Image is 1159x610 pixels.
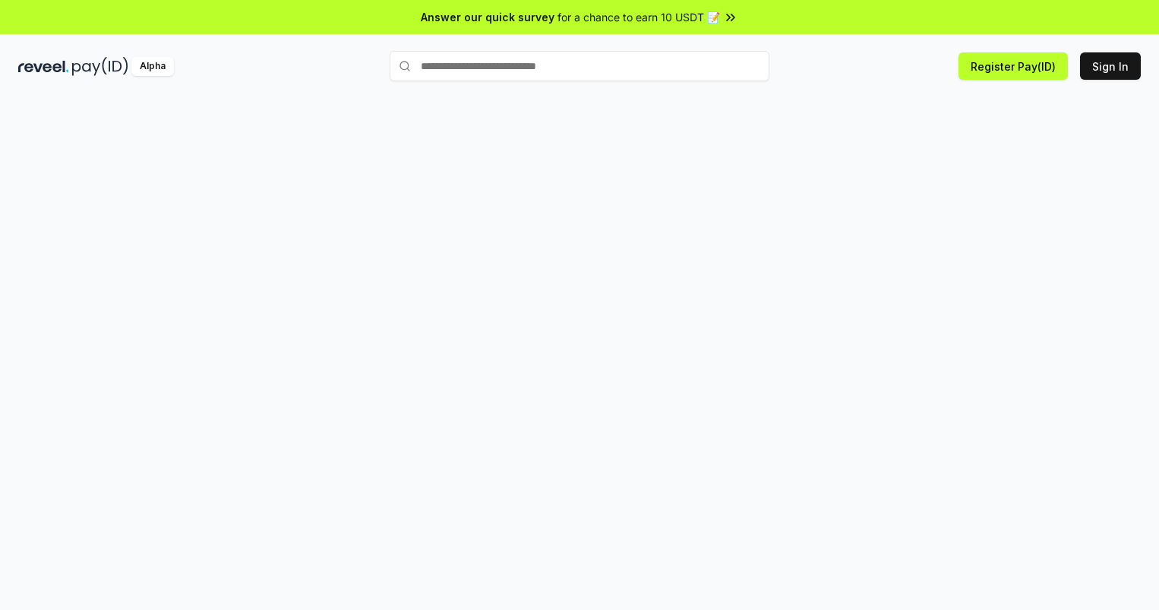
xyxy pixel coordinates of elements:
[421,9,554,25] span: Answer our quick survey
[1080,52,1141,80] button: Sign In
[557,9,720,25] span: for a chance to earn 10 USDT 📝
[958,52,1068,80] button: Register Pay(ID)
[18,57,69,76] img: reveel_dark
[72,57,128,76] img: pay_id
[131,57,174,76] div: Alpha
